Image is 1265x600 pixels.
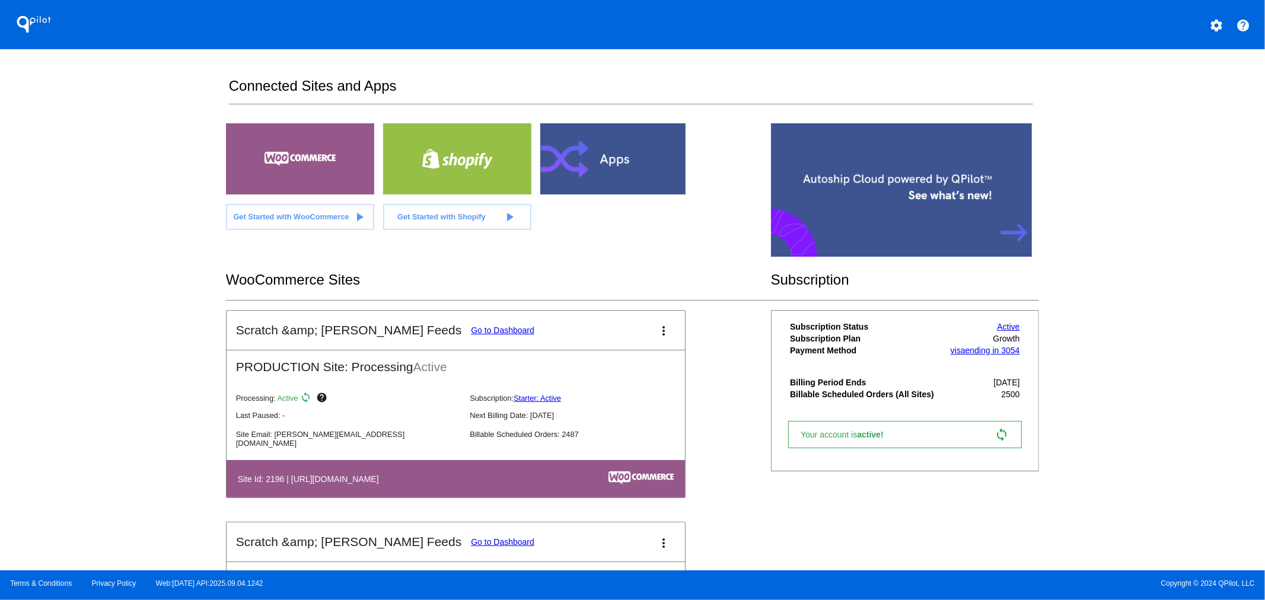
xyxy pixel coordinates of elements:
[1001,390,1019,399] span: 2500
[657,536,671,550] mat-icon: more_vert
[514,394,561,403] a: Starter: Active
[789,345,944,356] th: Payment Method
[236,430,460,448] p: Site Email: [PERSON_NAME][EMAIL_ADDRESS][DOMAIN_NAME]
[801,430,896,439] span: Your account is
[998,322,1020,331] a: Active
[316,392,330,406] mat-icon: help
[227,350,685,374] h2: PRODUCTION Site: Processing
[789,389,944,400] th: Billable Scheduled Orders (All Sites)
[471,325,534,335] a: Go to Dashboard
[236,392,460,406] p: Processing:
[226,272,771,288] h2: WooCommerce Sites
[993,334,1020,343] span: Growth
[383,204,531,230] a: Get Started with Shopify
[995,427,1009,442] mat-icon: sync
[300,392,314,406] mat-icon: sync
[857,430,889,439] span: active!
[413,360,447,374] span: Active
[352,210,367,224] mat-icon: play_arrow
[229,78,1033,104] h2: Connected Sites and Apps
[227,562,685,586] h2: TEST Site: Processing
[278,394,298,403] span: Active
[397,212,486,221] span: Get Started with Shopify
[233,212,349,221] span: Get Started with WooCommerce
[236,411,460,420] p: Last Paused: -
[1209,18,1223,33] mat-icon: settings
[789,333,944,344] th: Subscription Plan
[502,210,517,224] mat-icon: play_arrow
[951,346,1020,355] a: visaending in 3054
[470,411,694,420] p: Next Billing Date: [DATE]
[471,537,534,547] a: Go to Dashboard
[657,324,671,338] mat-icon: more_vert
[788,421,1021,448] a: Your account isactive! sync
[238,474,385,484] h4: Site Id: 2196 | [URL][DOMAIN_NAME]
[10,579,72,588] a: Terms & Conditions
[236,323,461,337] h2: Scratch &amp; [PERSON_NAME] Feeds
[10,12,58,36] h1: QPilot
[994,378,1020,387] span: [DATE]
[951,346,966,355] span: visa
[643,579,1255,588] span: Copyright © 2024 QPilot, LLC
[470,430,694,439] p: Billable Scheduled Orders: 2487
[156,579,263,588] a: Web:[DATE] API:2025.09.04.1242
[226,204,374,230] a: Get Started with WooCommerce
[789,321,944,332] th: Subscription Status
[236,535,461,549] h2: Scratch &amp; [PERSON_NAME] Feeds
[789,377,944,388] th: Billing Period Ends
[1236,18,1250,33] mat-icon: help
[92,579,136,588] a: Privacy Policy
[608,471,674,484] img: c53aa0e5-ae75-48aa-9bee-956650975ee5
[470,394,694,403] p: Subscription:
[771,272,1040,288] h2: Subscription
